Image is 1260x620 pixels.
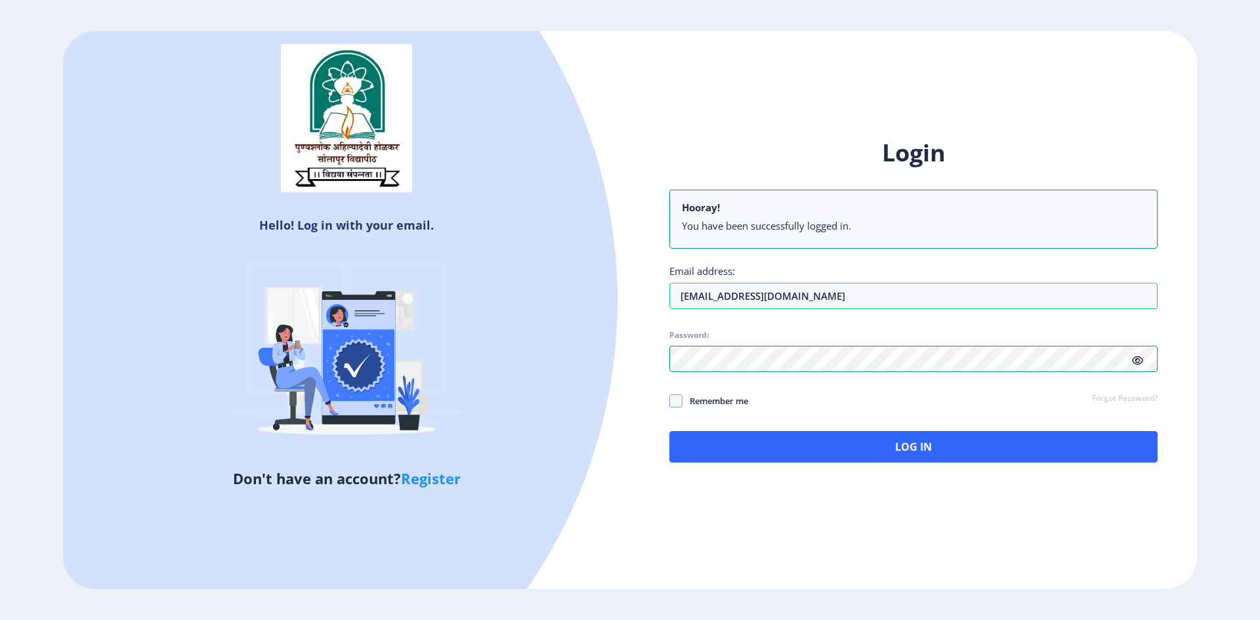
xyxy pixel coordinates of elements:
img: Verified-rafiki.svg [232,238,461,468]
label: Password: [669,330,709,341]
b: Hooray! [682,201,720,214]
button: Log In [669,431,1158,463]
span: Remember me [682,393,748,409]
h1: Login [669,137,1158,169]
li: You have been successfully logged in. [682,219,1145,232]
a: Register [401,468,461,488]
input: Email address [669,283,1158,309]
img: sulogo.png [281,44,412,192]
label: Email address: [669,264,735,278]
h5: Don't have an account? [73,468,620,489]
a: Forgot Password? [1092,393,1158,405]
